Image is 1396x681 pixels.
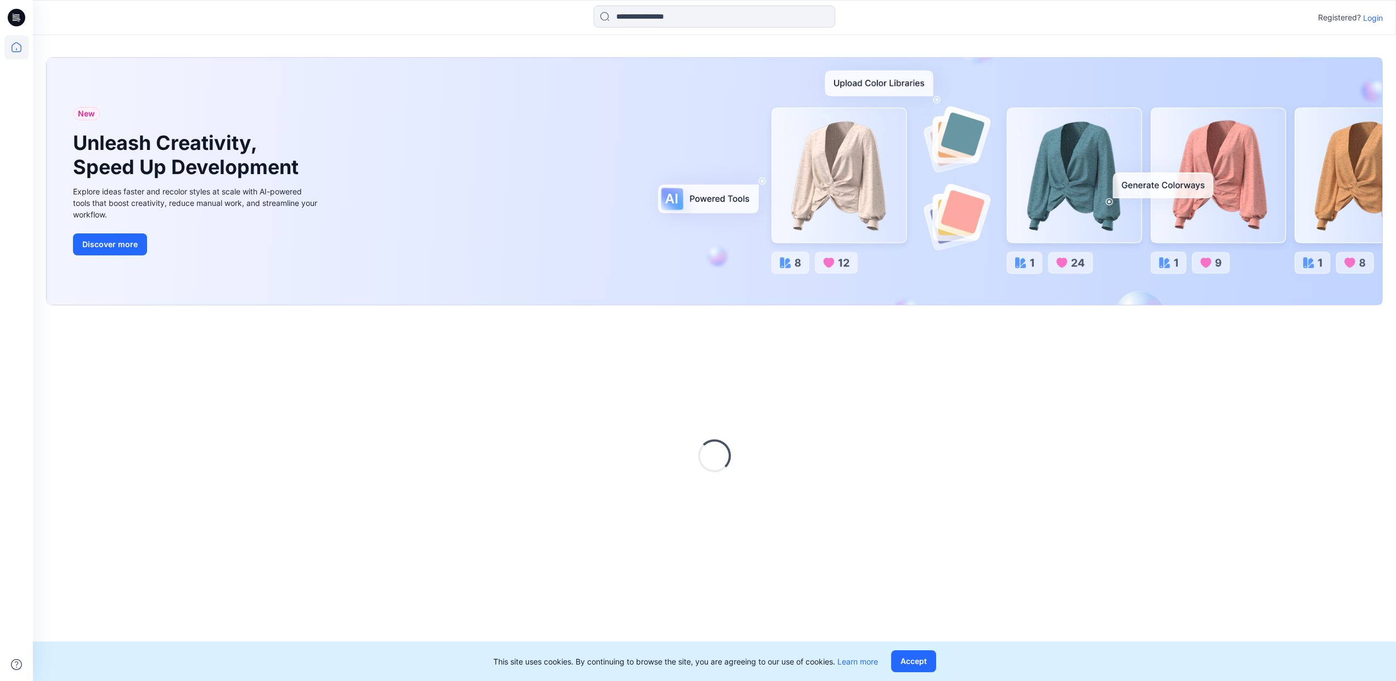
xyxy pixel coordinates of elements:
[73,233,320,255] a: Discover more
[73,233,147,255] button: Discover more
[78,107,95,120] span: New
[891,650,936,672] button: Accept
[73,131,303,178] h1: Unleash Creativity, Speed Up Development
[493,656,878,667] p: This site uses cookies. By continuing to browse the site, you are agreeing to our use of cookies.
[1318,11,1361,24] p: Registered?
[73,186,320,220] div: Explore ideas faster and recolor styles at scale with AI-powered tools that boost creativity, red...
[837,657,878,666] a: Learn more
[1363,12,1383,24] p: Login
